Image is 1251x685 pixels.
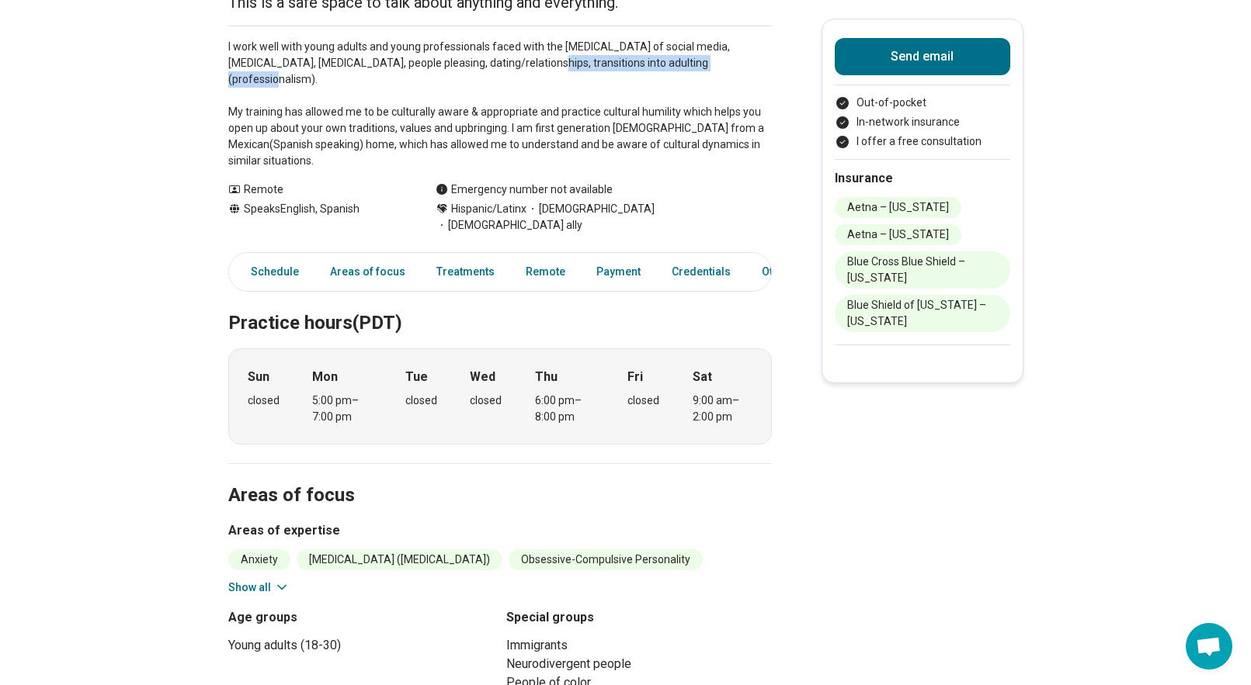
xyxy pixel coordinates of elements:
div: Speaks English, Spanish [228,201,405,234]
button: Send email [835,38,1010,75]
a: Credentials [662,256,740,288]
h3: Special groups [506,608,772,627]
h2: Insurance [835,169,1010,188]
div: closed [470,393,502,409]
li: Obsessive-Compulsive Personality [509,549,703,570]
div: Emergency number not available [436,182,613,198]
strong: Tue [405,368,428,386]
h2: Practice hours (PDT) [228,273,772,337]
li: Neurodivergent people [506,655,772,673]
div: closed [627,393,659,409]
a: Payment [587,256,650,288]
span: Hispanic/Latinx [451,201,526,217]
span: [DEMOGRAPHIC_DATA] ally [436,217,582,234]
li: Blue Shield of [US_STATE] – [US_STATE] [835,295,1010,332]
a: Remote [516,256,575,288]
button: Show all [228,579,290,596]
div: Open chat [1186,623,1232,669]
p: I work well with young adults and young professionals faced with the [MEDICAL_DATA] of social med... [228,39,772,169]
a: Schedule [232,256,308,288]
strong: Thu [535,368,558,386]
li: Blue Cross Blue Shield – [US_STATE] [835,251,1010,289]
li: Out-of-pocket [835,95,1010,111]
div: closed [405,393,437,409]
div: When does the program meet? [228,348,772,445]
a: Treatments [427,256,504,288]
div: 5:00 pm – 7:00 pm [312,393,372,425]
strong: Sun [248,368,269,386]
a: Areas of focus [321,256,415,288]
div: 9:00 am – 2:00 pm [693,393,752,425]
a: Other [752,256,808,288]
li: [MEDICAL_DATA] ([MEDICAL_DATA]) [297,549,502,570]
strong: Wed [470,368,495,386]
strong: Fri [627,368,643,386]
span: [DEMOGRAPHIC_DATA] [526,201,655,217]
div: Remote [228,182,405,198]
div: 6:00 pm – 8:00 pm [535,393,595,425]
h2: Areas of focus [228,445,772,509]
li: Aetna – [US_STATE] [835,197,961,218]
li: In-network insurance [835,114,1010,130]
li: I offer a free consultation [835,133,1010,150]
ul: Payment options [835,95,1010,150]
strong: Sat [693,368,712,386]
li: Young adults (18-30) [228,636,494,655]
h3: Areas of expertise [228,521,772,540]
strong: Mon [312,368,338,386]
li: Immigrants [506,636,772,655]
li: Anxiety [228,549,290,570]
li: Aetna – [US_STATE] [835,224,961,245]
div: closed [248,393,280,409]
h3: Age groups [228,608,494,627]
